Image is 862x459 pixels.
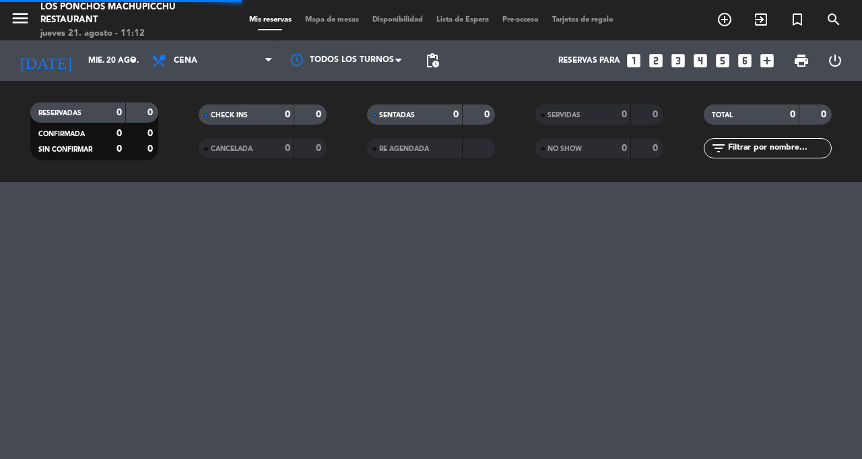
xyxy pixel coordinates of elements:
span: Reservas para [558,56,620,65]
strong: 0 [285,110,290,119]
strong: 0 [117,108,122,117]
i: search [826,11,842,28]
i: add_box [758,52,776,69]
span: NO SHOW [548,146,582,152]
input: Filtrar por nombre... [727,141,831,156]
i: looks_5 [714,52,731,69]
i: menu [10,8,30,28]
i: filter_list [710,140,727,156]
strong: 0 [821,110,829,119]
span: Pre-acceso [496,16,545,24]
i: exit_to_app [753,11,769,28]
strong: 0 [285,144,290,153]
div: LOG OUT [818,40,852,81]
span: SERVIDAS [548,112,581,119]
i: turned_in_not [789,11,805,28]
span: print [793,53,809,69]
i: looks_4 [692,52,709,69]
i: arrow_drop_down [125,53,141,69]
strong: 0 [622,110,627,119]
strong: 0 [316,144,324,153]
span: Tarjetas de regalo [545,16,620,24]
strong: 0 [316,110,324,119]
span: SENTADAS [379,112,415,119]
i: power_settings_new [827,53,843,69]
i: looks_two [647,52,665,69]
span: Mapa de mesas [298,16,366,24]
span: RESERVADAS [38,110,81,117]
div: Los Ponchos Machupicchu Restaurant [40,1,205,27]
i: [DATE] [10,46,81,75]
strong: 0 [484,110,492,119]
span: Cena [174,56,197,65]
span: RE AGENDADA [379,146,429,152]
strong: 0 [117,144,122,154]
div: jueves 21. agosto - 11:12 [40,27,205,40]
span: Lista de Espera [430,16,496,24]
strong: 0 [622,144,627,153]
strong: 0 [653,110,661,119]
i: looks_one [625,52,642,69]
strong: 0 [147,144,156,154]
span: CANCELADA [211,146,253,152]
i: looks_3 [669,52,687,69]
button: menu [10,8,30,33]
strong: 0 [453,110,459,119]
span: Disponibilidad [366,16,430,24]
strong: 0 [147,129,156,138]
span: CONFIRMADA [38,131,85,137]
strong: 0 [147,108,156,117]
span: TOTAL [712,112,733,119]
span: SIN CONFIRMAR [38,146,92,153]
span: pending_actions [424,53,440,69]
i: looks_6 [736,52,754,69]
strong: 0 [790,110,795,119]
span: CHECK INS [211,112,248,119]
i: add_circle_outline [717,11,733,28]
span: Mis reservas [242,16,298,24]
strong: 0 [653,144,661,153]
strong: 0 [117,129,122,138]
